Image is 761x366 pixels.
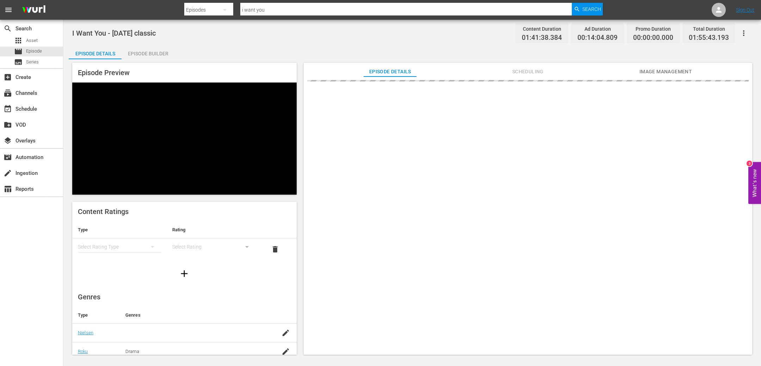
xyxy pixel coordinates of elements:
button: Open Feedback Widget [748,162,761,204]
span: delete [271,245,279,254]
span: Asset [14,36,23,45]
a: Nielsen [78,330,93,335]
img: ans4CAIJ8jUAAAAAAAAAAAAAAAAAAAAAAAAgQb4GAAAAAAAAAAAAAAAAAAAAAAAAJMjXAAAAAAAAAAAAAAAAAAAAAAAAgAT5G... [17,2,51,18]
span: Episode Preview [78,68,130,77]
span: 01:41:38.384 [522,34,562,42]
th: Rating [167,221,261,238]
span: 00:00:00.000 [633,34,673,42]
th: Type [72,307,120,324]
button: Episode Details [69,45,122,59]
span: Series [14,58,23,66]
span: Episode Details [364,67,416,76]
a: Roku [78,349,88,354]
span: Image Management [639,67,692,76]
a: Sign Out [736,7,754,13]
span: Episode [26,48,42,55]
span: menu [4,6,13,14]
th: Type [72,221,167,238]
span: Genres [78,293,100,301]
div: 3 [747,161,752,166]
span: Schedule [4,105,12,113]
span: Reports [4,185,12,193]
button: delete [267,241,284,258]
th: Genres [120,307,273,324]
span: Scheduling [501,67,554,76]
div: Ad Duration [577,24,618,34]
table: simple table [72,221,297,260]
span: 01:55:43.193 [689,34,729,42]
span: Create [4,73,12,81]
span: Episode [14,47,23,56]
button: Episode Builder [122,45,174,59]
span: Automation [4,153,12,161]
span: 00:14:04.809 [577,34,618,42]
div: Promo Duration [633,24,673,34]
span: Overlays [4,136,12,145]
div: Episode Builder [122,45,174,62]
div: Content Duration [522,24,562,34]
span: Series [26,59,39,66]
span: Asset [26,37,38,44]
span: Search [582,3,601,16]
span: Content Ratings [78,207,129,216]
span: Ingestion [4,169,12,177]
span: Search [4,24,12,33]
span: Channels [4,89,12,97]
span: VOD [4,121,12,129]
span: I Want You - [DATE] classic [72,29,156,37]
div: Episode Details [69,45,122,62]
button: Search [572,3,603,16]
div: Total Duration [689,24,729,34]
